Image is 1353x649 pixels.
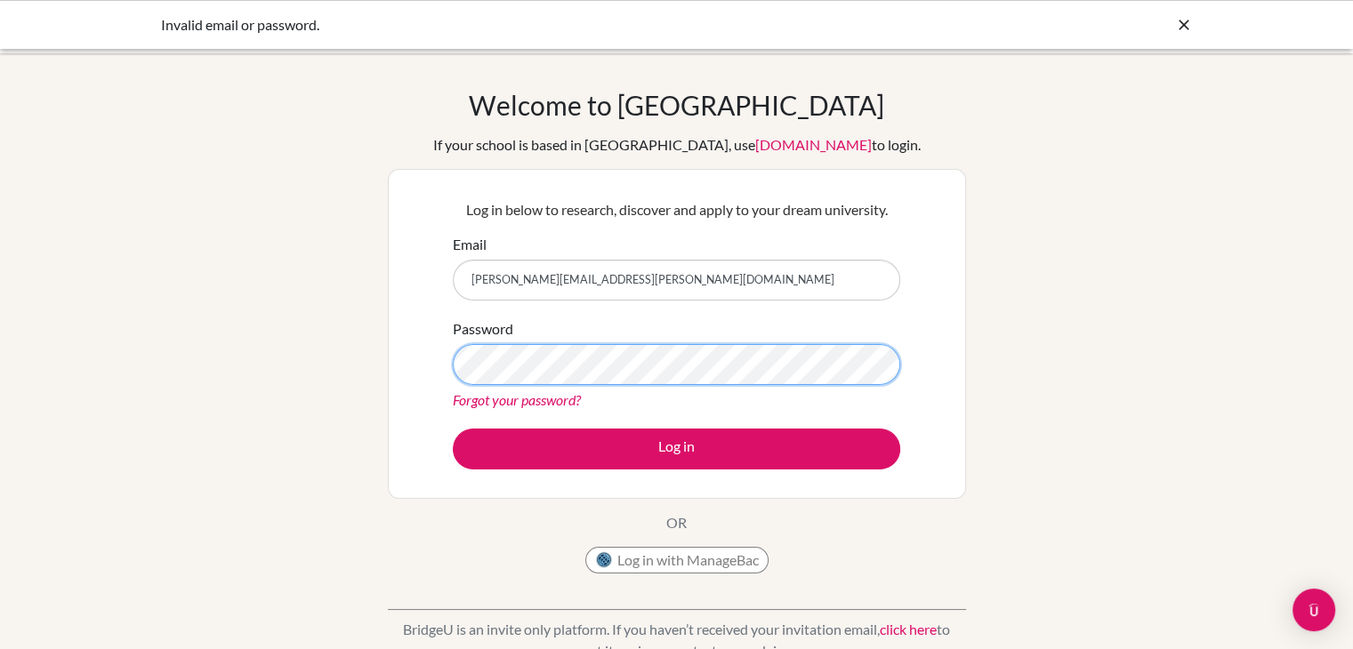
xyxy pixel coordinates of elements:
a: [DOMAIN_NAME] [755,136,872,153]
a: Forgot your password? [453,391,581,408]
div: If your school is based in [GEOGRAPHIC_DATA], use to login. [433,134,921,156]
div: Open Intercom Messenger [1293,589,1335,631]
p: Log in below to research, discover and apply to your dream university. [453,199,900,220]
label: Email [453,234,487,255]
button: Log in [453,429,900,469]
div: Invalid email or password. [161,14,926,36]
p: OR [666,512,687,533]
button: Log in with ManageBac [585,547,769,573]
h1: Welcome to [GEOGRAPHIC_DATA] [469,89,884,121]
label: Password [453,318,513,340]
a: click here [880,621,937,637]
